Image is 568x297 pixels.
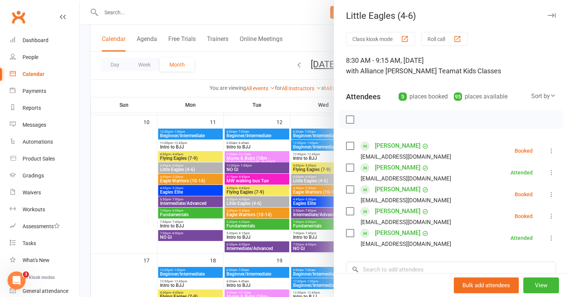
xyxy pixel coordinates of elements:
span: with Alliance [PERSON_NAME] Team [346,67,456,75]
span: 3 [23,271,29,277]
div: Booked [515,214,533,219]
div: [EMAIL_ADDRESS][DOMAIN_NAME] [361,239,451,249]
a: Reports [10,100,79,117]
div: Sort by [531,91,556,101]
div: Gradings [23,173,44,179]
a: People [10,49,79,66]
div: Attended [511,235,533,241]
div: [EMAIL_ADDRESS][DOMAIN_NAME] [361,195,451,205]
a: Calendar [10,66,79,83]
a: [PERSON_NAME] [375,140,420,152]
a: [PERSON_NAME] [375,205,420,217]
div: places available [454,91,508,102]
div: General attendance [23,288,68,294]
button: Class kiosk mode [346,32,415,46]
div: Little Eagles (4-6) [334,11,568,21]
a: Tasks [10,235,79,252]
div: Booked [515,148,533,153]
div: 95 [454,92,462,101]
div: Booked [515,192,533,197]
div: What's New [23,257,50,263]
div: [EMAIL_ADDRESS][DOMAIN_NAME] [361,174,451,183]
a: Assessments [10,218,79,235]
div: Assessments [23,223,60,229]
div: Messages [23,122,46,128]
a: What's New [10,252,79,269]
a: Gradings [10,167,79,184]
a: Messages [10,117,79,133]
div: Attendees [346,91,381,102]
a: Product Sales [10,150,79,167]
button: Bulk add attendees [454,277,519,293]
div: Workouts [23,206,45,212]
button: Roll call [421,32,468,46]
div: Tasks [23,240,36,246]
input: Search to add attendees [346,262,556,277]
div: [EMAIL_ADDRESS][DOMAIN_NAME] [361,152,451,162]
div: Reports [23,105,41,111]
a: Clubworx [9,8,28,26]
div: Dashboard [23,37,48,43]
div: 5 [399,92,407,101]
a: [PERSON_NAME] [375,227,420,239]
a: [PERSON_NAME] [375,183,420,195]
span: at Kids Classes [456,67,501,75]
div: [EMAIL_ADDRESS][DOMAIN_NAME] [361,217,451,227]
a: Automations [10,133,79,150]
div: Payments [23,88,46,94]
a: [PERSON_NAME] [375,162,420,174]
div: Attended [511,170,533,175]
a: Workouts [10,201,79,218]
a: Payments [10,83,79,100]
iframe: Intercom live chat [8,271,26,289]
a: Dashboard [10,32,79,49]
div: People [23,54,38,60]
div: places booked [399,91,448,102]
a: Waivers [10,184,79,201]
button: View [523,277,559,293]
div: Calendar [23,71,44,77]
div: 8:30 AM - 9:15 AM, [DATE] [346,55,556,76]
div: Product Sales [23,156,55,162]
div: Automations [23,139,53,145]
div: Waivers [23,189,41,195]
